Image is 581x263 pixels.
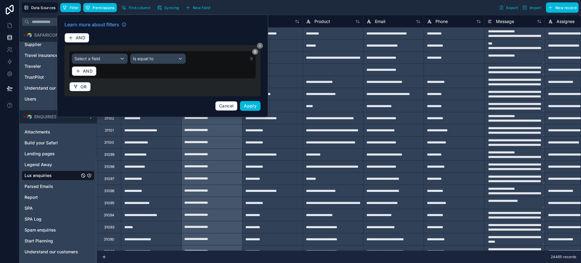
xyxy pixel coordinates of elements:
[25,238,53,244] span: Start Planning
[25,63,41,69] span: Traveler
[435,18,448,25] span: Phone
[496,18,514,25] span: Message
[104,189,114,193] div: 31096
[497,2,520,13] button: Export
[70,5,79,10] span: Filter
[25,238,80,244] a: Start Planning
[72,66,97,76] button: AND
[25,63,80,69] a: Traveler
[25,52,80,58] a: Travel Insurance NEW
[22,61,94,71] div: Traveler
[155,3,181,12] button: Syncing
[22,160,94,169] div: Legend Away
[22,149,94,159] div: Landing pages
[25,96,80,102] a: Users
[240,101,261,111] button: Apply
[25,162,52,168] span: Legend Away
[22,203,94,213] div: SPA
[25,227,80,233] a: Spam enquiries
[25,216,80,222] a: SPA Log
[25,162,80,168] a: Legend Away
[155,3,183,12] a: Syncing
[25,129,80,135] a: Attachments
[506,5,518,10] span: Export
[25,216,41,222] span: SPA Log
[27,33,32,38] img: Airtable Logo
[104,201,114,205] div: 31095
[219,103,234,108] span: Cancel
[25,173,80,179] a: Lux enquiries
[22,182,94,191] div: Parsed Emails
[375,18,385,25] span: Email
[25,96,36,102] span: Users
[25,205,33,211] span: SPA
[69,82,91,92] button: OR
[72,54,128,64] button: Select a field
[104,140,114,145] div: 31100
[25,52,69,58] span: Travel Insurance NEW
[25,151,55,157] span: Landing pages
[104,225,114,230] div: 31093
[22,236,94,246] div: Start Planning
[93,5,114,10] span: Permissions
[22,225,94,235] div: Spam enquiries
[530,5,541,10] span: Import
[25,41,80,48] a: Supplier
[215,101,238,111] button: Cancel
[22,171,94,180] div: Lux enquiries
[25,183,53,189] span: Parsed Emails
[22,40,94,49] div: Supplier
[64,33,89,43] button: AND
[25,173,52,179] span: Lux enquiries
[34,114,57,120] span: ENQUIRIES
[25,194,80,200] a: Report
[22,214,94,224] div: SPA Log
[25,227,56,233] span: Spam enquiries
[83,68,93,74] span: AND
[104,213,114,218] div: 31094
[25,85,78,91] span: Understand our customers
[22,51,94,60] div: Travel Insurance NEW
[64,21,119,28] span: Learn more about filters
[80,84,87,90] span: OR
[74,56,100,61] span: Select a field
[76,35,85,41] span: AND
[104,116,114,121] div: 31102
[25,249,78,255] span: Understand our customers
[22,72,94,82] div: TrustPilot
[25,183,80,189] a: Parsed Emails
[27,114,32,119] img: Airtable Logo
[31,5,56,10] span: Data Sources
[556,18,575,25] span: Assignee
[25,140,58,146] span: Build your Safari
[130,54,186,64] button: Is equal to
[25,85,80,91] a: Understand our customers
[22,113,86,121] button: Airtable LogoENQUIRIES
[543,2,579,13] a: New record
[22,138,94,148] div: Build your Safari
[25,129,50,135] span: Attachments
[25,74,80,80] a: TrustPilot
[193,5,210,10] span: New field
[105,128,114,133] div: 31101
[22,127,94,137] div: Attachments
[25,249,80,255] a: Understand our customers
[25,41,41,48] span: Supplier
[164,5,179,10] span: Syncing
[244,103,257,108] span: Apply
[22,247,94,257] div: Understand our customers
[22,2,58,13] button: Data Sources
[546,2,579,13] button: New record
[25,205,80,211] a: SPA
[25,140,80,146] a: Build your Safari
[83,3,119,12] a: Permissions
[83,3,117,12] button: Permissions
[119,3,153,12] button: Find column
[25,194,38,200] span: Report
[64,21,126,28] a: Learn more about filters
[555,5,576,10] span: New record
[314,18,330,25] span: Product
[22,31,86,39] button: Airtable LogoSAFARICOM
[104,164,114,169] div: 31098
[133,56,153,61] span: Is equal to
